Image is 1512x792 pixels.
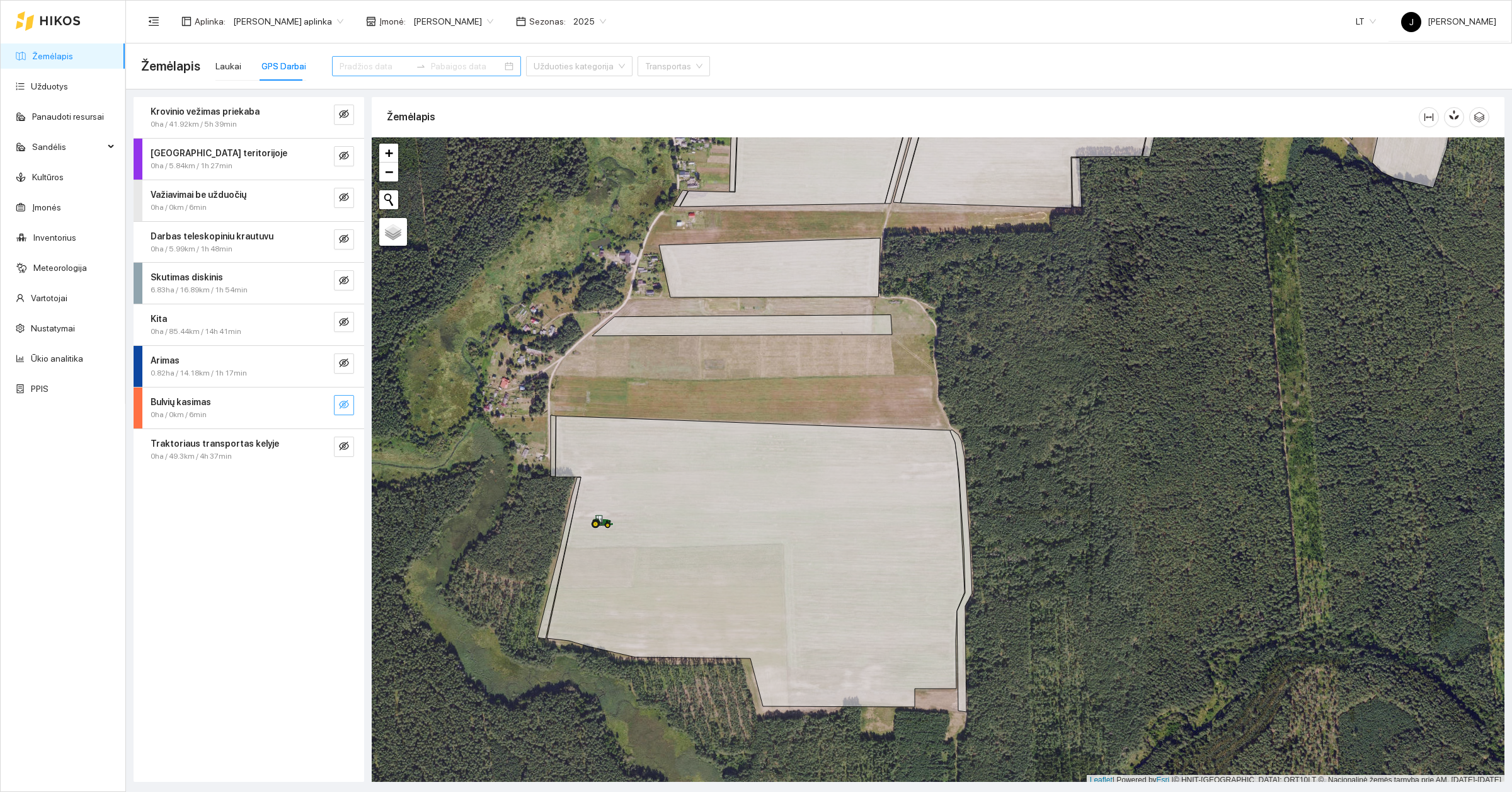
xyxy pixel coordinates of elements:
[151,284,248,296] span: 6.83ha / 16.89km / 1h 54min
[151,326,241,338] span: 0ha / 85.44km / 14h 41min
[151,397,211,407] strong: Bulvių kasimas
[151,314,167,324] strong: Kita
[1172,776,1174,784] span: |
[32,134,104,159] span: Sandėlis
[379,190,398,209] button: Initiate a new search
[339,275,349,287] span: eye-invisible
[134,263,364,304] div: Skutimas diskinis6.83ha / 16.89km / 1h 54mineye-invisible
[195,14,226,28] span: Aplinka :
[334,229,354,250] button: eye-invisible
[32,51,73,61] a: Žemėlapis
[416,61,426,71] span: swap-right
[151,439,279,449] strong: Traktoriaus transportas kelyje
[31,81,68,91] a: Užduotys
[32,202,61,212] a: Įmonės
[151,190,246,200] strong: Važiavimai be užduočių
[33,263,87,273] a: Meteorologija
[151,106,260,117] strong: Krovinio vežimas priekaba
[134,180,364,221] div: Važiavimai be užduočių0ha / 0km / 6mineye-invisible
[340,59,411,73] input: Pradžios data
[334,395,354,415] button: eye-invisible
[141,56,200,76] span: Žemėlapis
[1419,107,1439,127] button: column-width
[516,16,526,26] span: calendar
[141,9,166,34] button: menu-fold
[339,358,349,370] span: eye-invisible
[339,441,349,453] span: eye-invisible
[151,355,180,365] strong: Arimas
[385,164,393,180] span: −
[151,202,207,214] span: 0ha / 0km / 6min
[31,293,67,303] a: Vartotojai
[573,12,606,31] span: 2025
[379,144,398,163] a: Zoom in
[1087,775,1504,786] div: | Powered by © HNIT-[GEOGRAPHIC_DATA]; ORT10LT ©, Nacionalinė žemės tarnyba prie AM, [DATE]-[DATE]
[31,384,49,394] a: PPIS
[366,16,376,26] span: shop
[1157,776,1170,784] a: Esri
[134,429,364,470] div: Traktoriaus transportas kelyje0ha / 49.3km / 4h 37mineye-invisible
[151,409,207,421] span: 0ha / 0km / 6min
[151,231,273,241] strong: Darbas teleskopiniu krautuvu
[339,151,349,163] span: eye-invisible
[379,218,407,246] a: Layers
[339,109,349,121] span: eye-invisible
[339,234,349,246] span: eye-invisible
[334,188,354,208] button: eye-invisible
[134,304,364,345] div: Kita0ha / 85.44km / 14h 41mineye-invisible
[334,146,354,166] button: eye-invisible
[387,99,1419,135] div: Žemėlapis
[413,12,493,31] span: Jerzy Gvozdovič
[1419,112,1438,122] span: column-width
[215,59,241,73] div: Laukai
[151,272,223,282] strong: Skutimas diskinis
[379,14,406,28] span: Įmonė :
[334,270,354,290] button: eye-invisible
[32,112,104,122] a: Panaudoti resursai
[334,437,354,457] button: eye-invisible
[1356,12,1376,31] span: LT
[385,145,393,161] span: +
[334,312,354,332] button: eye-invisible
[334,353,354,374] button: eye-invisible
[31,353,83,364] a: Ūkio analitika
[134,222,364,263] div: Darbas teleskopiniu krautuvu0ha / 5.99km / 1h 48mineye-invisible
[33,232,76,243] a: Inventorius
[431,59,502,73] input: Pabaigos data
[134,387,364,428] div: Bulvių kasimas0ha / 0km / 6mineye-invisible
[416,61,426,71] span: to
[148,16,159,27] span: menu-fold
[1401,16,1496,26] span: [PERSON_NAME]
[134,346,364,387] div: Arimas0.82ha / 14.18km / 1h 17mineye-invisible
[134,139,364,180] div: [GEOGRAPHIC_DATA] teritorijoje0ha / 5.84km / 1h 27mineye-invisible
[32,172,64,182] a: Kultūros
[151,160,232,172] span: 0ha / 5.84km / 1h 27min
[151,451,232,462] span: 0ha / 49.3km / 4h 37min
[261,59,306,73] div: GPS Darbai
[339,317,349,329] span: eye-invisible
[339,192,349,204] span: eye-invisible
[529,14,566,28] span: Sezonas :
[1409,12,1414,32] span: J
[339,399,349,411] span: eye-invisible
[31,323,75,333] a: Nustatymai
[134,97,364,138] div: Krovinio vežimas priekaba0ha / 41.92km / 5h 39mineye-invisible
[233,12,343,31] span: Jerzy Gvozdovicz aplinka
[1090,776,1113,784] a: Leaflet
[379,163,398,181] a: Zoom out
[181,16,192,26] span: layout
[151,148,287,158] strong: [GEOGRAPHIC_DATA] teritorijoje
[151,243,232,255] span: 0ha / 5.99km / 1h 48min
[151,367,247,379] span: 0.82ha / 14.18km / 1h 17min
[334,105,354,125] button: eye-invisible
[151,118,237,130] span: 0ha / 41.92km / 5h 39min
